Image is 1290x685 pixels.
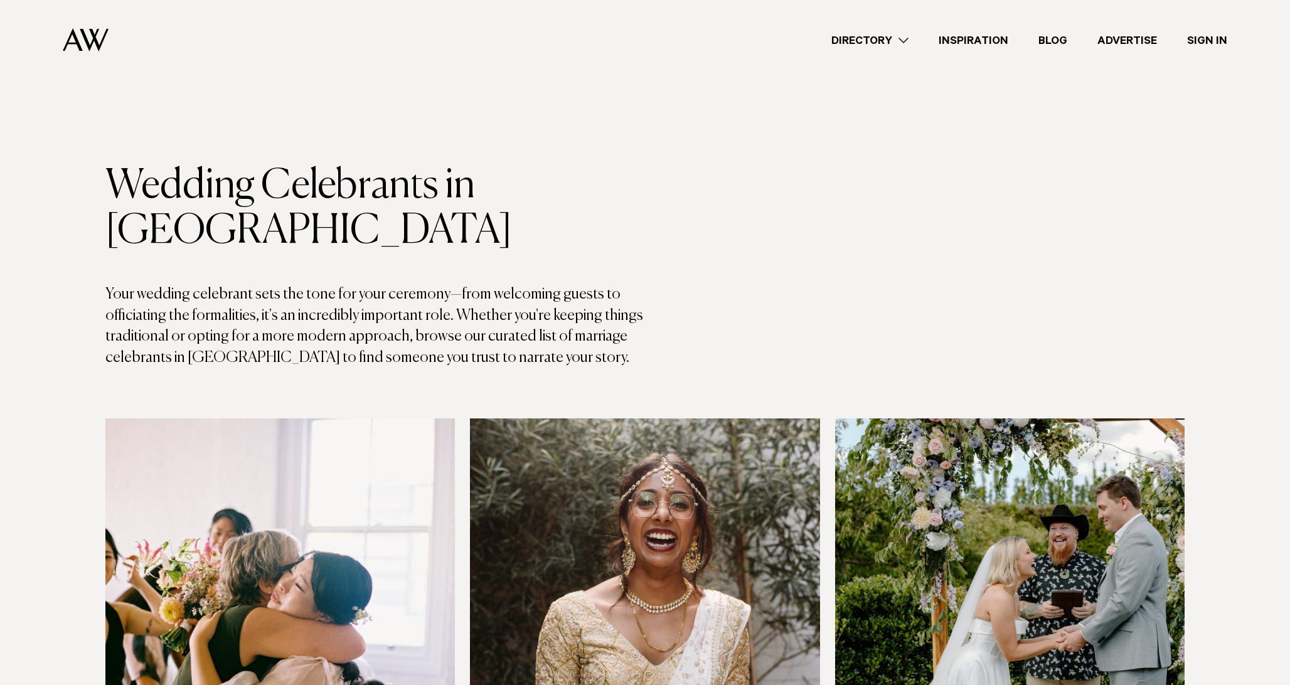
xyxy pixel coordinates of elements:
h1: Wedding Celebrants in [GEOGRAPHIC_DATA] [105,164,645,254]
a: Inspiration [924,32,1023,49]
img: Auckland Weddings Logo [63,28,109,51]
a: Directory [816,32,924,49]
a: Advertise [1082,32,1172,49]
a: Blog [1023,32,1082,49]
p: Your wedding celebrant sets the tone for your ceremony—from welcoming guests to officiating the f... [105,284,645,368]
a: Sign In [1172,32,1242,49]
